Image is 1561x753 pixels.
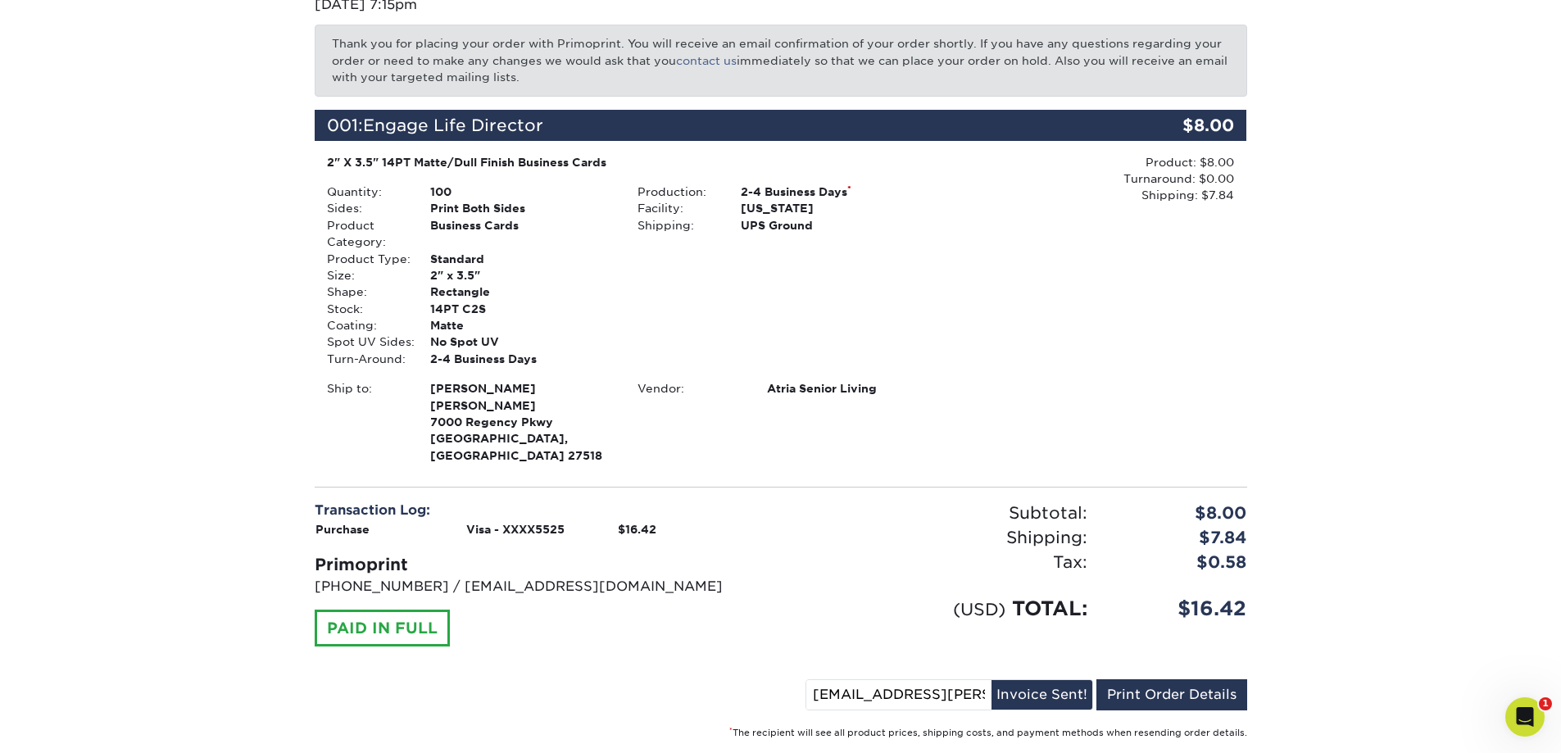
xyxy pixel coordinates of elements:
div: Quantity: [315,184,418,200]
a: Print Order Details [1096,679,1247,710]
button: Invoice Sent! [992,680,1092,710]
strong: [GEOGRAPHIC_DATA], [GEOGRAPHIC_DATA] 27518 [430,380,613,462]
strong: $16.42 [618,523,656,536]
span: 7000 Regency Pkwy [430,414,613,430]
div: $0.58 [1100,550,1259,574]
iframe: Google Customer Reviews [4,703,139,747]
div: 001: [315,110,1091,141]
div: Spot UV Sides: [315,333,418,350]
div: 2-4 Business Days [418,351,625,367]
div: Size: [315,267,418,284]
div: Coating: [315,317,418,333]
div: $8.00 [1091,110,1247,141]
span: Engage Life Director [363,116,543,135]
div: Product Category: [315,217,418,251]
iframe: Intercom live chat [1505,697,1545,737]
div: Shipping: [625,217,728,234]
div: $7.84 [1100,525,1259,550]
small: (USD) [953,599,1005,619]
div: Subtotal: [781,501,1100,525]
div: 2" x 3.5" [418,267,625,284]
div: Transaction Log: [315,501,769,520]
div: 100 [418,184,625,200]
div: Shape: [315,284,418,300]
div: Product Type: [315,251,418,267]
div: Primoprint [315,552,769,577]
div: Print Both Sides [418,200,625,216]
span: TOTAL: [1012,597,1087,620]
div: Product: $8.00 Turnaround: $0.00 Shipping: $7.84 [936,154,1234,204]
small: The recipient will see all product prices, shipping costs, and payment methods when resending ord... [729,728,1247,738]
div: Shipping: [781,525,1100,550]
div: [US_STATE] [728,200,936,216]
div: Facility: [625,200,728,216]
div: $8.00 [1100,501,1259,525]
div: Ship to: [315,380,418,464]
div: Atria Senior Living [755,380,936,397]
div: 2-4 Business Days [728,184,936,200]
div: Vendor: [625,380,755,397]
div: Standard [418,251,625,267]
a: contact us [676,54,737,67]
p: [PHONE_NUMBER] / [EMAIL_ADDRESS][DOMAIN_NAME] [315,577,769,597]
span: 1 [1539,697,1552,710]
div: 14PT C2S [418,301,625,317]
strong: Visa - XXXX5525 [466,523,565,536]
div: Turn-Around: [315,351,418,367]
div: Production: [625,184,728,200]
div: No Spot UV [418,333,625,350]
span: [PERSON_NAME] [430,380,613,397]
strong: Purchase [315,523,370,536]
div: Matte [418,317,625,333]
span: [PERSON_NAME] [430,397,613,414]
div: Tax: [781,550,1100,574]
div: Stock: [315,301,418,317]
div: $16.42 [1100,594,1259,624]
div: Business Cards [418,217,625,251]
div: PAID IN FULL [315,610,450,647]
div: Rectangle [418,284,625,300]
div: Sides: [315,200,418,216]
p: Thank you for placing your order with Primoprint. You will receive an email confirmation of your ... [315,25,1247,96]
div: UPS Ground [728,217,936,234]
div: 2" X 3.5" 14PT Matte/Dull Finish Business Cards [327,154,924,170]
